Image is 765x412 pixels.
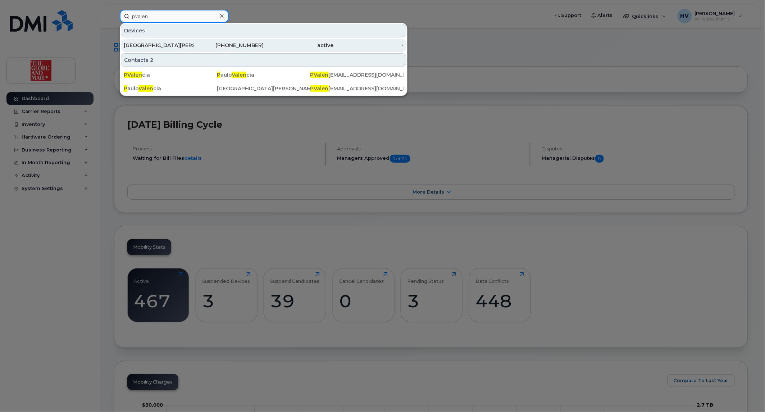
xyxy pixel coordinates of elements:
a: PauloValencia[GEOGRAPHIC_DATA][PERSON_NAME][GEOGRAPHIC_DATA]PValen[EMAIL_ADDRESS][DOMAIN_NAME] [121,82,406,95]
div: [EMAIL_ADDRESS][DOMAIN_NAME] [310,71,404,78]
span: 2 [150,56,154,64]
span: PValen [310,85,329,92]
div: [PHONE_NUMBER] [194,42,264,49]
span: PValen [310,72,329,78]
div: cia [124,71,217,78]
a: PValenciaPauloValenciaPValen[EMAIL_ADDRESS][DOMAIN_NAME] [121,68,406,81]
span: PValen [124,72,142,78]
div: Devices [121,24,406,37]
div: active [264,42,334,49]
div: Contacts [121,53,406,67]
div: aulo cia [124,85,217,92]
span: P [124,85,127,92]
div: [GEOGRAPHIC_DATA][PERSON_NAME][GEOGRAPHIC_DATA] [217,85,310,92]
div: - [334,42,404,49]
a: [GEOGRAPHIC_DATA][PERSON_NAME][GEOGRAPHIC_DATA][PHONE_NUMBER]active- [121,39,406,52]
span: Valen [138,85,153,92]
span: Valen [232,72,246,78]
span: P [217,72,220,78]
div: [GEOGRAPHIC_DATA][PERSON_NAME][GEOGRAPHIC_DATA] [124,42,194,49]
div: aulo cia [217,71,310,78]
div: [EMAIL_ADDRESS][DOMAIN_NAME] [310,85,404,92]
